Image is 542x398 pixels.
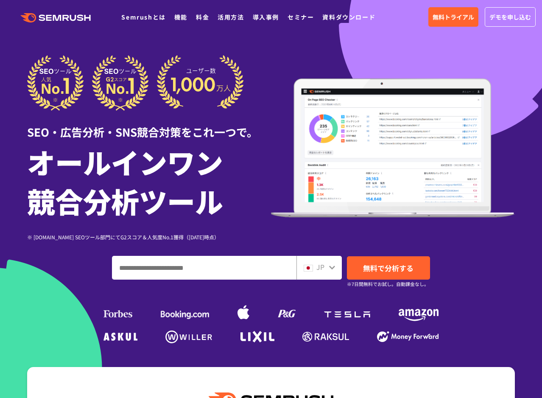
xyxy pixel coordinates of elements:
div: ※ [DOMAIN_NAME] SEOツール部門にてG2スコア＆人気度No.1獲得（[DATE]時点） [27,233,271,241]
a: Semrushとは [121,13,165,21]
div: SEO・広告分析・SNS競合対策をこれ一つで。 [27,111,271,140]
a: 無料トライアル [428,7,478,27]
a: セミナー [288,13,314,21]
a: 無料で分析する [347,256,430,280]
a: 料金 [196,13,209,21]
small: ※7日間無料でお試し。自動課金なし。 [347,280,429,288]
a: 機能 [174,13,187,21]
span: 無料トライアル [433,12,474,22]
a: 導入事例 [253,13,279,21]
a: デモを申し込む [485,7,536,27]
input: ドメイン、キーワードまたはURLを入力してください [112,256,296,279]
span: JP [316,262,324,272]
span: デモを申し込む [489,12,531,22]
a: 活用方法 [218,13,244,21]
h1: オールインワン 競合分析ツール [27,142,271,220]
a: 資料ダウンロード [322,13,375,21]
span: 無料で分析する [363,263,413,273]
